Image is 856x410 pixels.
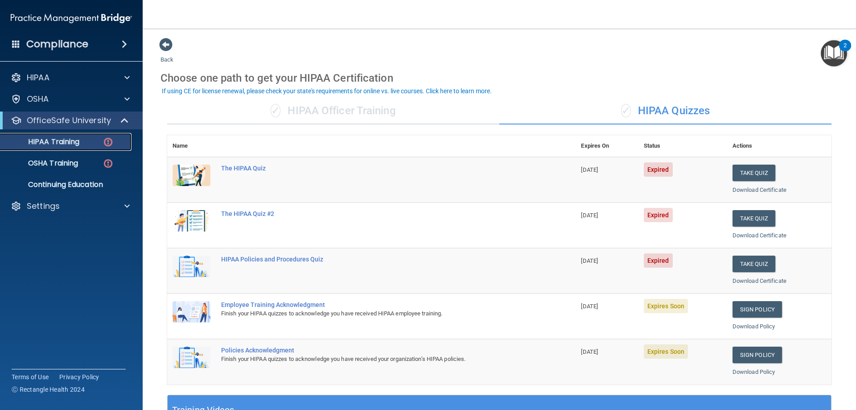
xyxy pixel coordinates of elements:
div: Policies Acknowledgment [221,347,531,354]
a: HIPAA [11,72,130,83]
th: Status [638,135,727,157]
th: Name [167,135,216,157]
a: Privacy Policy [59,373,99,381]
span: [DATE] [581,166,598,173]
span: ✓ [271,104,280,117]
span: Ⓒ Rectangle Health 2024 [12,385,85,394]
p: Continuing Education [6,180,128,189]
div: Finish your HIPAA quizzes to acknowledge you have received HIPAA employee training. [221,308,531,319]
div: HIPAA Officer Training [167,98,499,124]
a: Settings [11,201,130,211]
a: Sign Policy [733,301,782,318]
p: HIPAA [27,72,49,83]
button: If using CE for license renewal, please check your state's requirements for online vs. live cours... [160,87,493,95]
h4: Compliance [26,38,88,50]
th: Expires On [576,135,638,157]
img: danger-circle.6113f641.png [103,158,114,169]
a: OfficeSafe University [11,115,129,126]
span: [DATE] [581,348,598,355]
span: [DATE] [581,303,598,310]
a: Terms of Use [12,373,49,381]
button: Take Quiz [733,210,775,227]
button: Open Resource Center, 2 new notifications [821,40,847,66]
img: PMB logo [11,9,132,27]
div: 2 [844,46,847,57]
p: Settings [27,201,60,211]
p: OSHA Training [6,159,78,168]
div: HIPAA Quizzes [499,98,831,124]
p: OSHA [27,94,49,104]
span: ✓ [621,104,631,117]
div: If using CE for license renewal, please check your state's requirements for online vs. live cours... [162,88,492,94]
a: OSHA [11,94,130,104]
span: [DATE] [581,257,598,264]
div: Choose one path to get your HIPAA Certification [160,65,838,91]
div: The HIPAA Quiz #2 [221,210,531,217]
a: Back [160,46,173,63]
span: Expired [644,253,673,268]
a: Download Policy [733,323,775,330]
iframe: Drift Widget Chat Controller [702,347,845,382]
span: Expired [644,162,673,177]
a: Download Certificate [733,232,786,239]
img: danger-circle.6113f641.png [103,137,114,148]
span: Expires Soon [644,299,688,313]
div: Employee Training Acknowledgment [221,301,531,308]
p: HIPAA Training [6,137,79,146]
p: OfficeSafe University [27,115,111,126]
button: Take Quiz [733,256,775,272]
a: Download Certificate [733,277,786,284]
button: Take Quiz [733,165,775,181]
div: Finish your HIPAA quizzes to acknowledge you have received your organization’s HIPAA policies. [221,354,531,364]
div: The HIPAA Quiz [221,165,531,172]
span: Expired [644,208,673,222]
th: Actions [727,135,831,157]
a: Download Certificate [733,186,786,193]
span: Expires Soon [644,344,688,359]
span: [DATE] [581,212,598,219]
div: HIPAA Policies and Procedures Quiz [221,256,531,263]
